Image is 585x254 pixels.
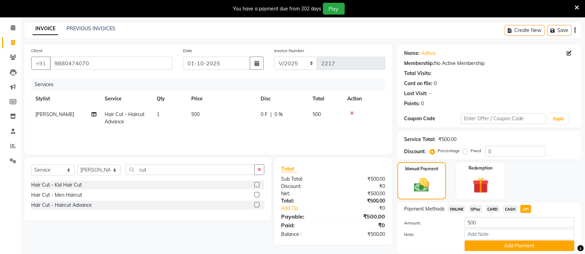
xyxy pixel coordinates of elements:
[35,111,74,117] span: [PERSON_NAME]
[405,166,438,172] label: Manual Payment
[404,136,436,143] div: Service Total:
[404,60,435,67] div: Membership:
[308,91,343,107] th: Total
[343,205,391,212] div: ₹0
[399,220,460,226] label: Amount:
[521,205,531,213] span: UPI
[404,80,433,87] div: Card on file:
[261,111,268,118] span: 0 F
[434,80,437,87] div: 0
[233,5,322,13] div: You have a payment due from 202 days
[256,91,308,107] th: Disc
[105,111,145,125] span: Hair Cut - Haircut Advance
[31,57,51,70] button: +91
[276,190,333,197] div: Net:
[404,148,426,155] div: Discount:
[191,111,200,117] span: 500
[438,148,460,154] label: Percentage
[333,175,391,183] div: ₹500.00
[31,91,101,107] th: Stylist
[448,205,466,213] span: ONLINE
[465,217,575,228] input: Amount
[469,205,483,213] span: GPay
[126,164,255,175] input: Search or Scan
[465,240,575,251] button: Add Payment
[549,114,569,124] button: Apply
[50,57,173,70] input: Search by Name/Mobile/Email/Code
[465,229,575,240] input: Add Note
[276,197,333,205] div: Total:
[399,231,460,238] label: Note:
[421,50,436,57] a: Aditya
[429,90,431,97] div: -
[505,25,545,36] button: Create New
[404,70,432,77] div: Total Visits:
[404,205,445,213] span: Payment Methods
[471,148,481,154] label: Fixed
[343,91,385,107] th: Action
[404,90,428,97] div: Last Visit:
[187,91,256,107] th: Price
[404,100,420,107] div: Points:
[333,183,391,190] div: ₹0
[276,175,333,183] div: Sub Total:
[31,202,92,209] div: Hair Cut - Haircut Advance
[409,176,434,194] img: _cash.svg
[183,48,192,54] label: Date
[421,100,424,107] div: 0
[333,190,391,197] div: ₹500.00
[469,165,493,171] label: Redemption
[274,111,283,118] span: 0 %
[276,231,333,238] div: Balance :
[270,111,272,118] span: |
[32,78,391,91] div: Services
[33,23,58,35] a: INVOICE
[404,50,420,57] div: Name:
[157,111,159,117] span: 1
[276,183,333,190] div: Discount:
[333,197,391,205] div: ₹500.00
[333,212,391,221] div: ₹500.00
[333,221,391,229] div: ₹0
[101,91,152,107] th: Service
[486,205,500,213] span: CARD
[31,191,82,199] div: Hair Cut - Men Haircut
[281,165,297,172] span: Total
[439,136,457,143] div: ₹500.00
[276,221,333,229] div: Paid:
[503,205,518,213] span: CASH
[333,231,391,238] div: ₹500.00
[313,111,321,117] span: 500
[67,25,115,32] a: PREVIOUS INVOICES
[404,115,461,122] div: Coupon Code
[152,91,187,107] th: Qty
[276,212,333,221] div: Payable:
[404,60,575,67] div: No Active Membership
[323,3,345,15] button: Pay
[276,205,343,212] a: Add Tip
[548,25,572,36] button: Save
[31,48,42,54] label: Client
[468,175,494,195] img: _gift.svg
[461,113,546,124] input: Enter Offer / Coupon Code
[274,48,304,54] label: Invoice Number
[31,181,82,189] div: Hair Cut - Kid Hair Cut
